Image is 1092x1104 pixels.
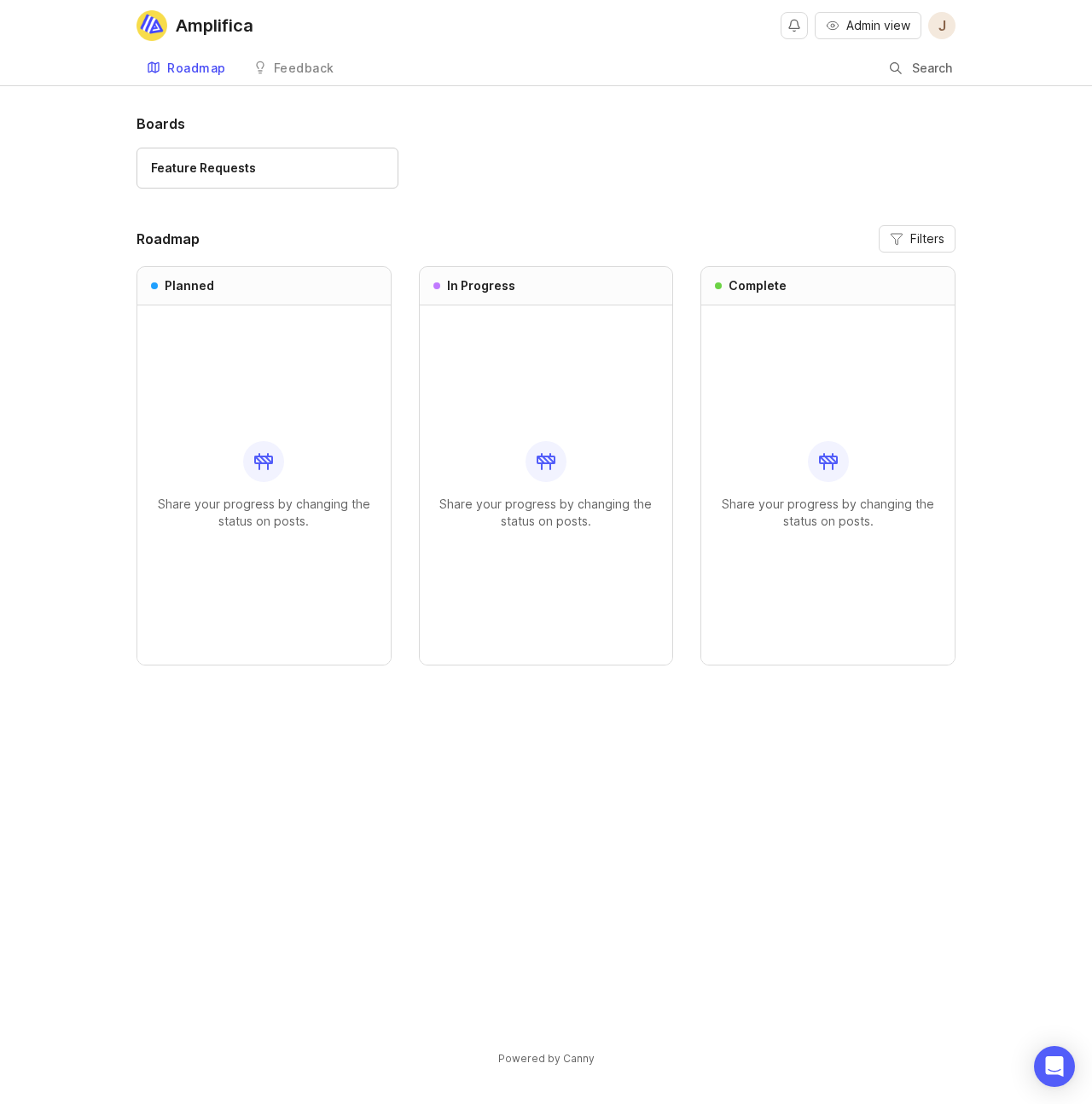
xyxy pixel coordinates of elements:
h3: Complete [729,277,787,294]
div: Feature Requests [151,159,256,177]
span: Admin view [846,17,910,34]
p: Share your progress by changing the status on posts. [433,496,659,530]
h3: In Progress [447,277,515,294]
h3: Planned [165,277,214,294]
div: Open Intercom Messenger [1034,1046,1075,1087]
a: Feedback [243,51,345,86]
span: J [938,15,946,36]
a: Feature Requests [136,148,398,189]
img: Amplifica logo [136,10,167,41]
button: Admin view [815,12,921,39]
p: Share your progress by changing the status on posts. [151,496,377,530]
div: Amplifica [176,17,253,34]
h1: Boards [136,113,955,134]
a: Powered by Canny [496,1049,597,1068]
div: Feedback [274,62,334,74]
div: Roadmap [167,62,226,74]
a: Roadmap [136,51,236,86]
p: Share your progress by changing the status on posts. [715,496,941,530]
button: Filters [879,225,955,253]
span: Filters [910,230,944,247]
button: J [928,12,955,39]
button: Notifications [781,12,808,39]
h2: Roadmap [136,229,200,249]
